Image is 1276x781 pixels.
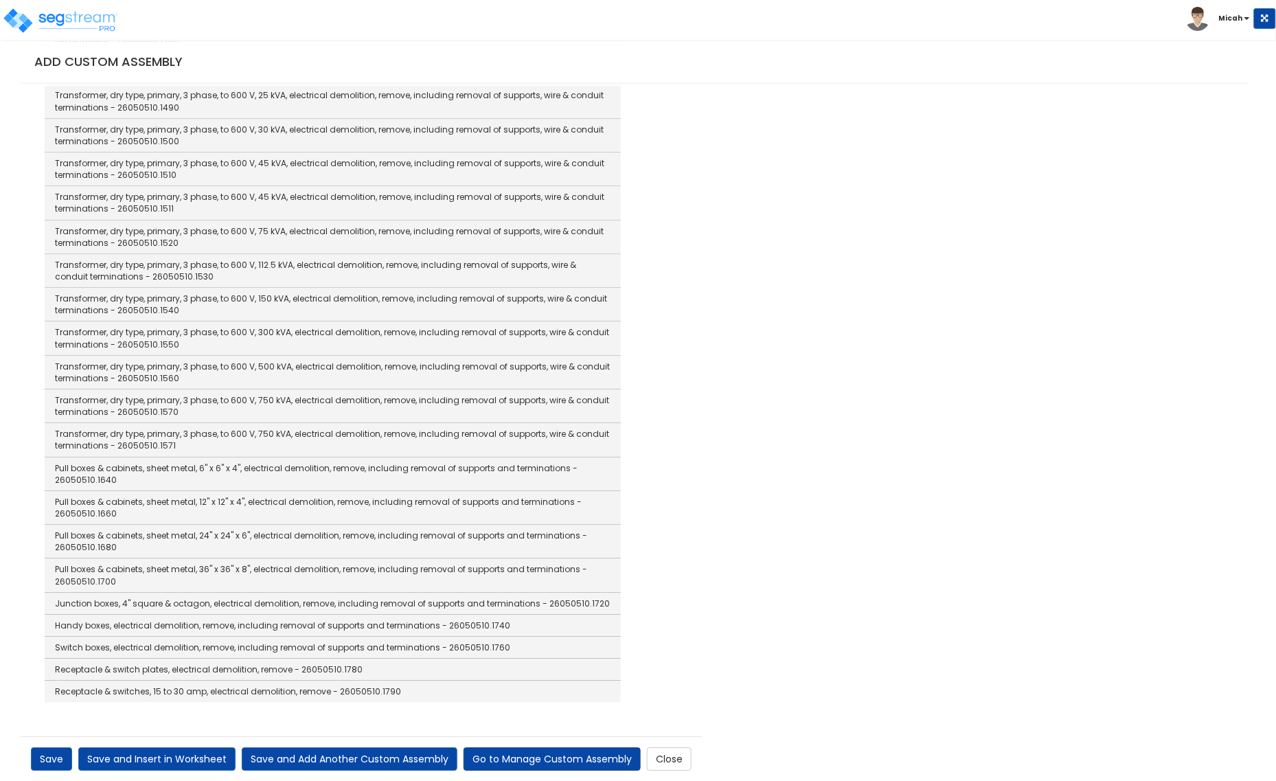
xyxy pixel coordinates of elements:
[45,321,621,355] a: Transformer, dry type, primary, 3 phase, to 600 V, 300 kVA, electrical demolition, remove, includ...
[45,356,621,389] a: Transformer, dry type, primary, 3 phase, to 600 V, 500 kVA, electrical demolition, remove, includ...
[45,186,621,220] a: Transformer, dry type, primary, 3 phase, to 600 V, 45 kVA, electrical demolition, remove, includi...
[45,558,621,592] a: Pull boxes & cabinets, sheet metal, 36" x 36" x 8", electrical demolition, remove, including remo...
[78,747,236,771] a: Save and Insert in Worksheet
[45,389,621,423] a: Transformer, dry type, primary, 3 phase, to 600 V, 750 kVA, electrical demolition, remove, includ...
[45,423,621,457] a: Transformer, dry type, primary, 3 phase, to 600 V, 750 kVA, electrical demolition, remove, includ...
[45,288,621,321] a: Transformer, dry type, primary, 3 phase, to 600 V, 150 kVA, electrical demolition, remove, includ...
[31,747,72,771] a: Save
[242,747,457,771] a: Save and Add Another Custom Assembly
[45,152,621,186] a: Transformer, dry type, primary, 3 phase, to 600 V, 45 kVA, electrical demolition, remove, includi...
[1186,7,1210,31] img: avatar.png
[45,659,621,681] a: Receptacle & switch plates, electrical demolition, remove - 26050510.1780
[34,55,1242,69] h4: Add Custom Assembly
[45,457,621,491] a: Pull boxes & cabinets, sheet metal, 6" x 6" x 4", electrical demolition, remove, including remova...
[2,7,119,34] img: logo_pro_r.png
[45,637,621,659] a: Switch boxes, electrical demolition, remove, including removal of supports and terminations - 260...
[45,681,621,702] a: Receptacle & switches, 15 to 30 amp, electrical demolition, remove - 26050510.1790
[45,119,621,152] a: Transformer, dry type, primary, 3 phase, to 600 V, 30 kVA, electrical demolition, remove, includi...
[45,220,621,254] a: Transformer, dry type, primary, 3 phase, to 600 V, 75 kVA, electrical demolition, remove, includi...
[1219,13,1243,23] b: Micah
[45,593,621,615] a: Junction boxes, 4" square & octagon, electrical demolition, remove, including removal of supports...
[45,84,621,118] a: Transformer, dry type, primary, 3 phase, to 600 V, 25 kVA, electrical demolition, remove, includi...
[464,747,641,771] a: Go to Manage Custom Assembly
[45,254,621,288] a: Transformer, dry type, primary, 3 phase, to 600 V, 112.5 kVA, electrical demolition, remove, incl...
[45,615,621,637] a: Handy boxes, electrical demolition, remove, including removal of supports and terminations - 2605...
[647,747,692,771] a: Close
[45,525,621,558] a: Pull boxes & cabinets, sheet metal, 24" x 24" x 6", electrical demolition, remove, including remo...
[45,491,621,525] a: Pull boxes & cabinets, sheet metal, 12" x 12" x 4", electrical demolition, remove, including remo...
